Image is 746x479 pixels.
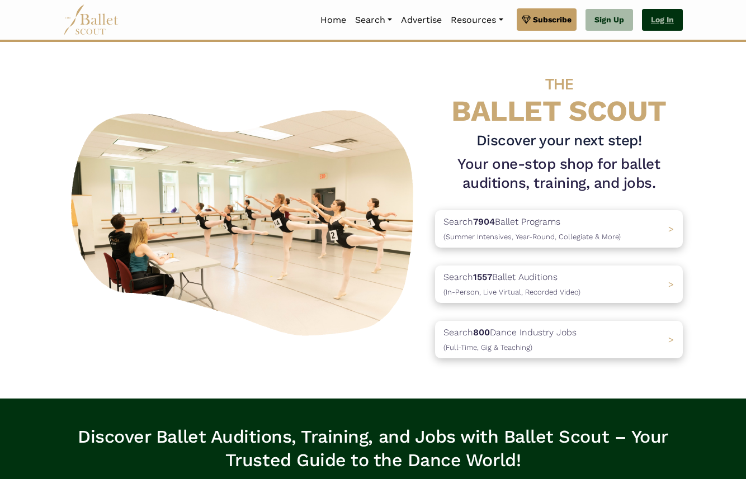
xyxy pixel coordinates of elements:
[435,64,683,127] h4: BALLET SCOUT
[586,9,633,31] a: Sign Up
[473,272,492,282] b: 1557
[63,425,683,472] h3: Discover Ballet Auditions, Training, and Jobs with Ballet Scout – Your Trusted Guide to the Dance...
[435,321,683,358] a: Search800Dance Industry Jobs(Full-Time, Gig & Teaching) >
[435,131,683,150] h3: Discover your next step!
[435,210,683,248] a: Search7904Ballet Programs(Summer Intensives, Year-Round, Collegiate & More)>
[443,215,621,243] p: Search Ballet Programs
[473,327,490,338] b: 800
[443,343,532,352] span: (Full-Time, Gig & Teaching)
[446,8,507,32] a: Resources
[351,8,396,32] a: Search
[63,99,426,342] img: A group of ballerinas talking to each other in a ballet studio
[668,334,674,345] span: >
[545,75,573,93] span: THE
[668,224,674,234] span: >
[522,13,531,26] img: gem.svg
[443,288,580,296] span: (In-Person, Live Virtual, Recorded Video)
[517,8,577,31] a: Subscribe
[533,13,572,26] span: Subscribe
[668,279,674,290] span: >
[443,233,621,241] span: (Summer Intensives, Year-Round, Collegiate & More)
[316,8,351,32] a: Home
[435,155,683,193] h1: Your one-stop shop for ballet auditions, training, and jobs.
[443,270,580,298] p: Search Ballet Auditions
[473,216,495,227] b: 7904
[435,265,683,303] a: Search1557Ballet Auditions(In-Person, Live Virtual, Recorded Video) >
[443,325,577,354] p: Search Dance Industry Jobs
[396,8,446,32] a: Advertise
[642,9,683,31] a: Log In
